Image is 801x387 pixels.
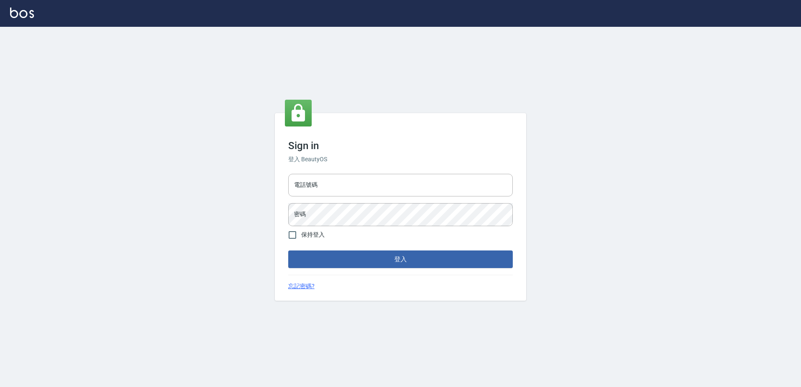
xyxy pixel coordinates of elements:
span: 保持登入 [301,230,325,239]
h6: 登入 BeautyOS [288,155,513,164]
h3: Sign in [288,140,513,152]
button: 登入 [288,250,513,268]
a: 忘記密碼? [288,282,315,291]
img: Logo [10,8,34,18]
